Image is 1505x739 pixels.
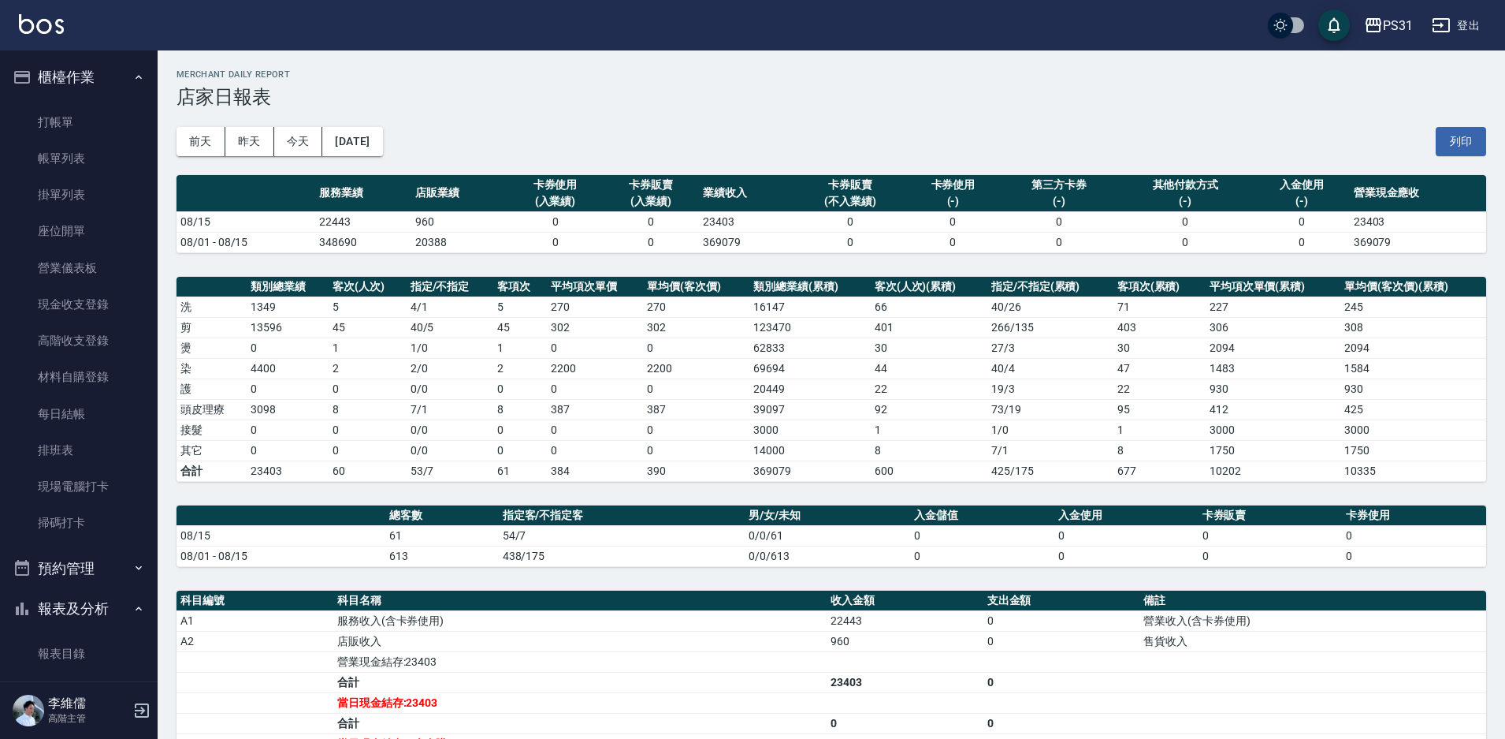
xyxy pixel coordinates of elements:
td: 369079 [1350,232,1486,252]
td: 0 [795,211,905,232]
td: 1 / 0 [987,420,1113,440]
td: 0 [329,379,407,399]
td: 613 [385,546,499,566]
td: 306 [1206,317,1341,338]
a: 現金收支登錄 [6,286,151,323]
td: 2 [493,358,547,379]
td: 348690 [315,232,411,252]
td: 其它 [177,440,247,461]
button: 列印 [1436,127,1486,156]
td: 08/15 [177,525,385,546]
th: 平均項次單價 [547,277,643,297]
th: 客次(人次) [329,277,407,297]
td: 7 / 1 [407,399,494,420]
td: 08/15 [177,211,315,232]
td: 0 [547,379,643,399]
td: 0 [493,440,547,461]
td: 403 [1113,317,1206,338]
td: 8 [1113,440,1206,461]
button: 登出 [1425,11,1486,40]
div: 第三方卡券 [1005,177,1113,193]
td: 店販收入 [333,631,827,651]
td: 剪 [177,317,247,338]
td: 合計 [333,672,827,692]
th: 指定/不指定(累積) [987,277,1113,297]
td: 61 [385,525,499,546]
td: 270 [643,297,749,317]
td: 960 [827,631,983,651]
td: 20449 [749,379,870,399]
td: 61 [493,461,547,481]
td: 369079 [749,461,870,481]
th: 單均價(客次價) [643,277,749,297]
td: 接髮 [177,420,247,440]
h3: 店家日報表 [177,86,1486,108]
td: 73 / 19 [987,399,1113,420]
td: 930 [1340,379,1486,399]
td: 0 [1198,525,1343,546]
td: 0 [643,440,749,461]
td: 23403 [699,211,795,232]
th: 業績收入 [699,175,795,212]
td: 0/0/613 [745,546,910,566]
div: (-) [1258,193,1346,210]
td: 425/175 [987,461,1113,481]
td: 20388 [411,232,507,252]
td: 0 [1198,546,1343,566]
td: 1 [871,420,987,440]
td: 390 [643,461,749,481]
td: 合計 [333,713,827,733]
button: 預約管理 [6,548,151,589]
td: 0 [247,420,329,440]
td: 0 [247,338,329,358]
th: 營業現金應收 [1350,175,1486,212]
td: 40 / 26 [987,297,1113,317]
td: 7 / 1 [987,440,1113,461]
td: 0 / 0 [407,379,494,399]
td: 123470 [749,317,870,338]
td: 92 [871,399,987,420]
td: 0 [643,379,749,399]
td: 30 [1113,338,1206,358]
td: 當日現金結存:23403 [333,692,827,713]
td: 0 [547,338,643,358]
button: save [1318,9,1350,41]
th: 備註 [1139,591,1486,611]
td: 0 [247,440,329,461]
td: 0 [795,232,905,252]
td: 10202 [1206,461,1341,481]
a: 掛單列表 [6,177,151,213]
td: 2 [329,358,407,379]
td: 369079 [699,232,795,252]
a: 打帳單 [6,104,151,140]
td: 0 [983,713,1140,733]
td: 洗 [177,297,247,317]
td: 護 [177,379,247,399]
td: 2094 [1206,338,1341,358]
td: 4 / 1 [407,297,494,317]
img: Logo [19,14,64,34]
td: 1750 [1340,440,1486,461]
td: 0 [1342,546,1486,566]
td: 22 [871,379,987,399]
th: 指定客/不指定客 [499,506,745,526]
td: 22443 [315,211,411,232]
td: 3000 [1340,420,1486,440]
th: 科目名稱 [333,591,827,611]
th: 平均項次單價(累積) [1206,277,1341,297]
td: 45 [493,317,547,338]
div: 卡券使用 [909,177,998,193]
td: 0 [910,525,1054,546]
td: 0 [905,232,1001,252]
td: 0 [643,338,749,358]
div: PS31 [1383,16,1413,35]
td: A1 [177,610,333,631]
div: (-) [909,193,998,210]
div: (不入業績) [799,193,901,210]
td: 0 [1254,211,1350,232]
h5: 李維儒 [48,696,128,711]
td: 16147 [749,297,870,317]
div: 卡券使用 [511,177,600,193]
td: 0 [603,211,699,232]
td: 95 [1113,399,1206,420]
